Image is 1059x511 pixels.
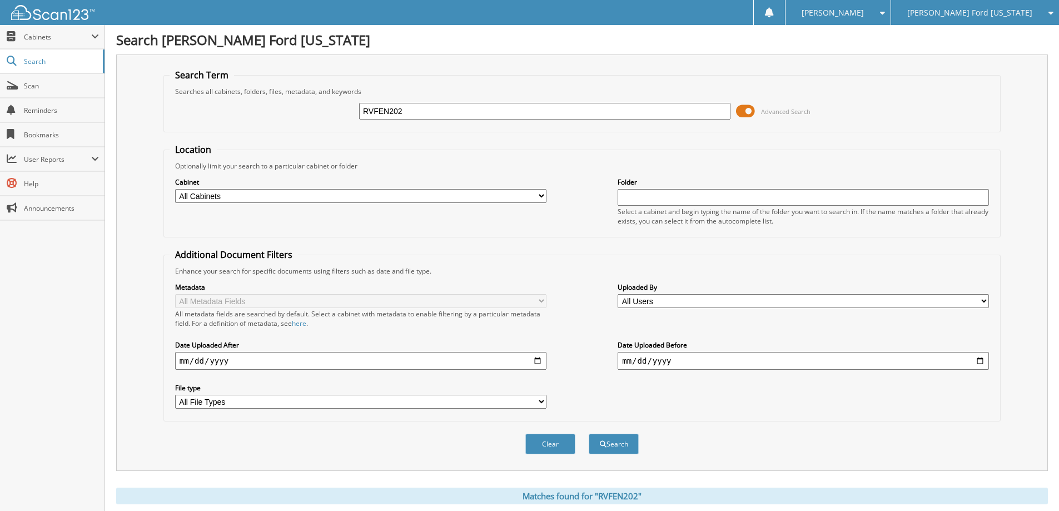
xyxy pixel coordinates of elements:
[589,434,639,454] button: Search
[11,5,95,20] img: scan123-logo-white.svg
[618,177,989,187] label: Folder
[175,352,546,370] input: start
[175,383,546,393] label: File type
[618,282,989,292] label: Uploaded By
[618,340,989,350] label: Date Uploaded Before
[761,107,811,116] span: Advanced Search
[24,81,99,91] span: Scan
[24,130,99,140] span: Bookmarks
[618,352,989,370] input: end
[116,488,1048,504] div: Matches found for "RVFEN202"
[175,340,546,350] label: Date Uploaded After
[24,204,99,213] span: Announcements
[175,309,546,328] div: All metadata fields are searched by default. Select a cabinet with metadata to enable filtering b...
[170,266,995,276] div: Enhance your search for specific documents using filters such as date and file type.
[170,143,217,156] legend: Location
[24,106,99,115] span: Reminders
[24,57,97,66] span: Search
[170,161,995,171] div: Optionally limit your search to a particular cabinet or folder
[170,69,234,81] legend: Search Term
[292,319,306,328] a: here
[175,177,546,187] label: Cabinet
[116,31,1048,49] h1: Search [PERSON_NAME] Ford [US_STATE]
[24,179,99,188] span: Help
[170,249,298,261] legend: Additional Document Filters
[525,434,575,454] button: Clear
[24,155,91,164] span: User Reports
[175,282,546,292] label: Metadata
[170,87,995,96] div: Searches all cabinets, folders, files, metadata, and keywords
[618,207,989,226] div: Select a cabinet and begin typing the name of the folder you want to search in. If the name match...
[907,9,1032,16] span: [PERSON_NAME] Ford [US_STATE]
[24,32,91,42] span: Cabinets
[802,9,864,16] span: [PERSON_NAME]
